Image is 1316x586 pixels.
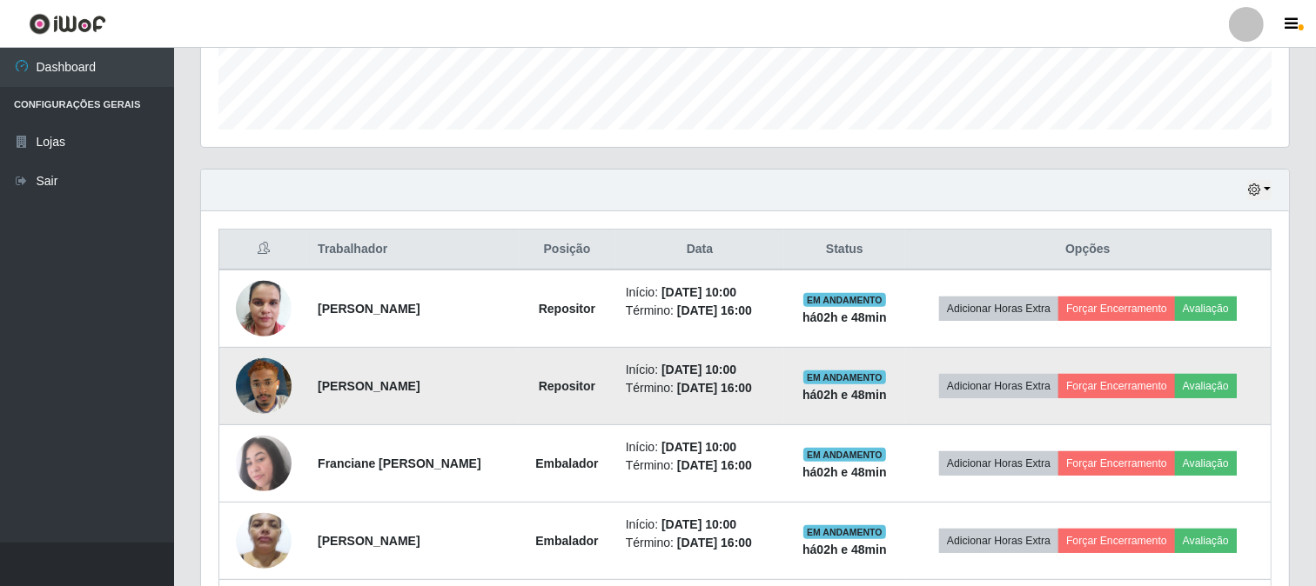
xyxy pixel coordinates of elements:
[626,361,774,379] li: Início:
[939,374,1058,398] button: Adicionar Horas Extra
[539,379,595,393] strong: Repositor
[802,310,887,324] strong: há 02 h e 48 min
[626,283,774,302] li: Início:
[318,534,420,548] strong: [PERSON_NAME]
[318,379,420,393] strong: [PERSON_NAME]
[939,529,1058,553] button: Adicionar Horas Extra
[318,456,480,470] strong: Franciane [PERSON_NAME]
[803,293,886,307] span: EM ANDAMENTO
[1058,529,1175,553] button: Forçar Encerramento
[236,436,292,491] img: 1708625639310.jpeg
[939,451,1058,476] button: Adicionar Horas Extra
[1175,451,1237,476] button: Avaliação
[661,285,736,299] time: [DATE] 10:00
[626,379,774,397] li: Término:
[318,302,420,316] strong: [PERSON_NAME]
[905,230,1272,270] th: Opções
[626,534,774,552] li: Término:
[677,381,752,395] time: [DATE] 16:00
[626,516,774,534] li: Início:
[307,230,519,270] th: Trabalhador
[661,363,736,376] time: [DATE] 10:00
[626,302,774,320] li: Término:
[661,517,736,531] time: [DATE] 10:00
[519,230,615,270] th: Posição
[802,465,887,479] strong: há 02 h e 48 min
[626,438,774,456] li: Início:
[677,303,752,317] time: [DATE] 16:00
[535,534,598,548] strong: Embalador
[803,370,886,384] span: EM ANDAMENTO
[802,543,887,556] strong: há 02 h e 48 min
[1058,374,1175,398] button: Forçar Encerramento
[803,525,886,539] span: EM ANDAMENTO
[677,536,752,549] time: [DATE] 16:00
[535,456,598,470] strong: Embalador
[615,230,784,270] th: Data
[236,271,292,346] img: 1753732344559.jpeg
[677,458,752,472] time: [DATE] 16:00
[803,448,886,462] span: EM ANDAMENTO
[539,302,595,316] strong: Repositor
[784,230,904,270] th: Status
[802,388,887,402] strong: há 02 h e 48 min
[236,336,292,436] img: 1752887035908.jpeg
[1058,451,1175,476] button: Forçar Encerramento
[661,440,736,454] time: [DATE] 10:00
[29,13,106,35] img: CoreUI Logo
[1175,374,1237,398] button: Avaliação
[1175,529,1237,553] button: Avaliação
[1175,296,1237,321] button: Avaliação
[1058,296,1175,321] button: Forçar Encerramento
[939,296,1058,321] button: Adicionar Horas Extra
[626,456,774,475] li: Término:
[236,503,292,577] img: 1707253848276.jpeg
